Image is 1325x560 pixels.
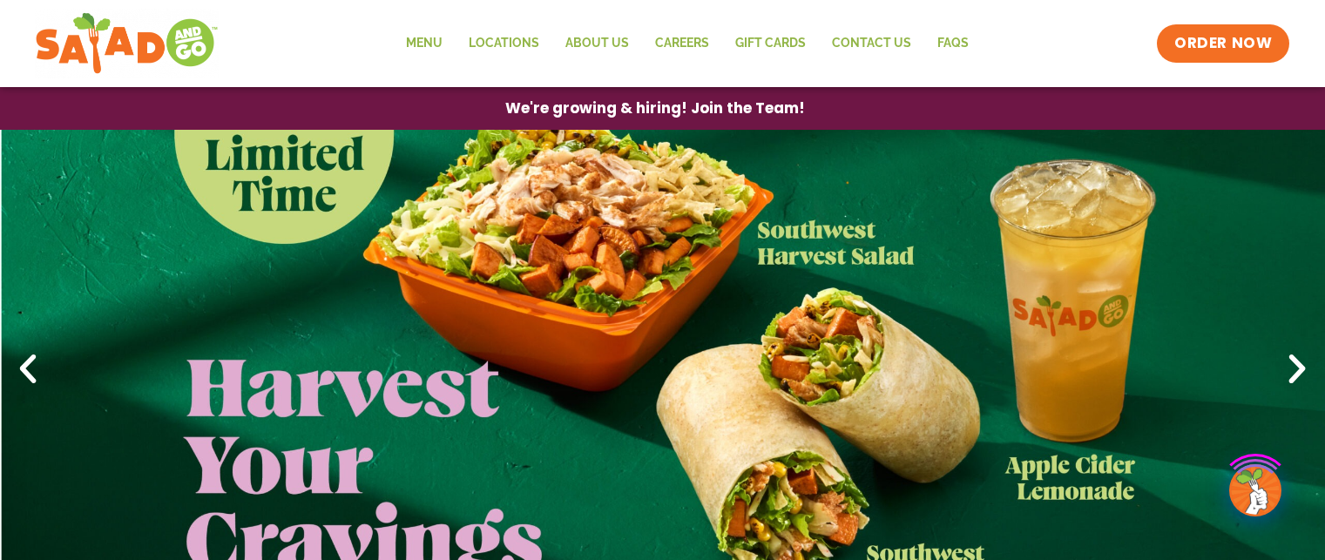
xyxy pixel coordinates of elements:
[479,88,831,129] a: We're growing & hiring! Join the Team!
[924,24,982,64] a: FAQs
[642,24,722,64] a: Careers
[1278,350,1316,388] div: Next slide
[393,24,456,64] a: Menu
[9,350,47,388] div: Previous slide
[35,9,219,78] img: new-SAG-logo-768×292
[456,24,552,64] a: Locations
[1157,24,1289,63] a: ORDER NOW
[393,24,982,64] nav: Menu
[819,24,924,64] a: Contact Us
[505,101,805,116] span: We're growing & hiring! Join the Team!
[1174,33,1272,54] span: ORDER NOW
[552,24,642,64] a: About Us
[722,24,819,64] a: GIFT CARDS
